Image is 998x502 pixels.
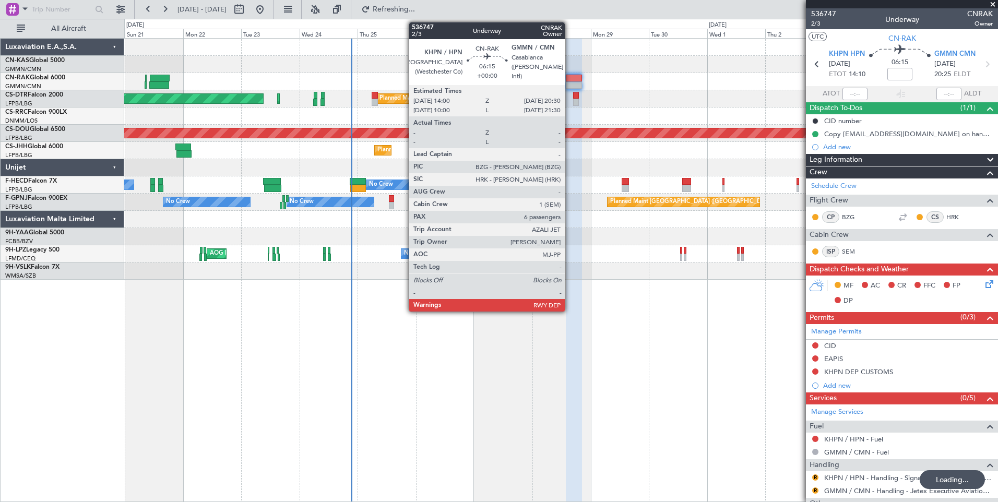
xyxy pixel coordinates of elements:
[5,75,30,81] span: CN-RAK
[926,211,944,223] div: CS
[810,195,848,207] span: Flight Crew
[810,264,909,276] span: Dispatch Checks and Weather
[810,312,834,324] span: Permits
[290,194,314,210] div: No Crew
[32,2,92,17] input: Trip Number
[5,57,29,64] span: CN-KAS
[923,281,935,291] span: FFC
[849,69,865,80] span: 14:10
[5,109,28,115] span: CS-RRC
[811,181,857,192] a: Schedule Crew
[177,5,227,14] span: [DATE] - [DATE]
[843,281,853,291] span: MF
[765,29,824,38] div: Thu 2
[822,211,839,223] div: CP
[709,21,727,30] div: [DATE]
[210,246,293,261] div: AOG Maint Cannes (Mandelieu)
[824,486,993,495] a: GMMN / CMN - Handling - Jetex Executive Aviation [GEOGRAPHIC_DATA] GMMN / CMN
[811,8,836,19] span: 536747
[823,89,840,99] span: ATOT
[5,195,28,201] span: F-GPNJ
[5,230,29,236] span: 9H-YAA
[812,487,818,494] button: R
[5,230,64,236] a: 9H-YAAGlobal 5000
[5,75,65,81] a: CN-RAKGlobal 6000
[811,327,862,337] a: Manage Permits
[5,264,60,270] a: 9H-VSLKFalcon 7X
[824,116,862,125] div: CID number
[126,21,144,30] div: [DATE]
[5,92,28,98] span: CS-DTR
[5,237,33,245] a: FCBB/BZV
[5,65,41,73] a: GMMN/CMN
[810,421,824,433] span: Fuel
[369,177,393,193] div: No Crew
[824,448,889,457] a: GMMN / CMN - Fuel
[5,255,35,262] a: LFMD/CEQ
[372,6,416,13] span: Refreshing...
[166,194,190,210] div: No Crew
[707,29,766,38] div: Wed 1
[960,312,976,322] span: (0/3)
[5,144,63,150] a: CS-JHHGlobal 6000
[5,126,65,133] a: CS-DOUGlobal 6500
[809,32,827,41] button: UTC
[934,49,976,59] span: GMMN CMN
[897,281,906,291] span: CR
[5,178,28,184] span: F-HECD
[810,154,862,166] span: Leg Information
[892,57,908,68] span: 06:15
[5,117,38,125] a: DNMM/LOS
[829,69,846,80] span: ETOT
[967,19,993,28] span: Owner
[5,272,36,280] a: WMSA/SZB
[474,29,532,38] div: Sat 27
[810,229,849,241] span: Cabin Crew
[377,142,542,158] div: Planned Maint [GEOGRAPHIC_DATA] ([GEOGRAPHIC_DATA])
[300,29,358,38] div: Wed 24
[967,8,993,19] span: CNRAK
[842,247,865,256] a: SEM
[810,392,837,404] span: Services
[404,246,428,261] div: No Crew
[5,247,26,253] span: 9H-LPZ
[842,212,865,222] a: BZG
[5,144,28,150] span: CS-JHH
[824,354,843,363] div: EAPIS
[5,151,32,159] a: LFPB/LBG
[871,281,880,291] span: AC
[823,381,993,390] div: Add new
[829,49,865,59] span: KHPN HPN
[5,92,63,98] a: CS-DTRFalcon 2000
[416,29,474,38] div: Fri 26
[960,392,976,403] span: (0/5)
[824,129,993,138] div: Copy [EMAIL_ADDRESS][DOMAIN_NAME] on handling requests
[5,109,67,115] a: CS-RRCFalcon 900LX
[824,435,883,444] a: KHPN / HPN - Fuel
[532,29,591,38] div: Sun 28
[435,177,459,193] div: No Crew
[810,459,839,471] span: Handling
[811,19,836,28] span: 2/3
[5,134,32,142] a: LFPB/LBG
[183,29,242,38] div: Mon 22
[829,59,850,69] span: [DATE]
[946,212,970,222] a: HRK
[920,470,985,489] div: Loading...
[11,20,113,37] button: All Aircraft
[5,203,32,211] a: LFPB/LBG
[591,29,649,38] div: Mon 29
[5,195,67,201] a: F-GPNJFalcon 900EX
[888,33,916,44] span: CN-RAK
[822,246,839,257] div: ISP
[125,29,183,38] div: Sun 21
[885,14,919,25] div: Underway
[953,281,960,291] span: FP
[358,29,416,38] div: Thu 25
[27,25,110,32] span: All Aircraft
[934,59,956,69] span: [DATE]
[811,407,863,417] a: Manage Services
[241,29,300,38] div: Tue 23
[842,88,868,100] input: --:--
[824,473,993,482] a: KHPN / HPN - Handling - Signature West KHPN / HPN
